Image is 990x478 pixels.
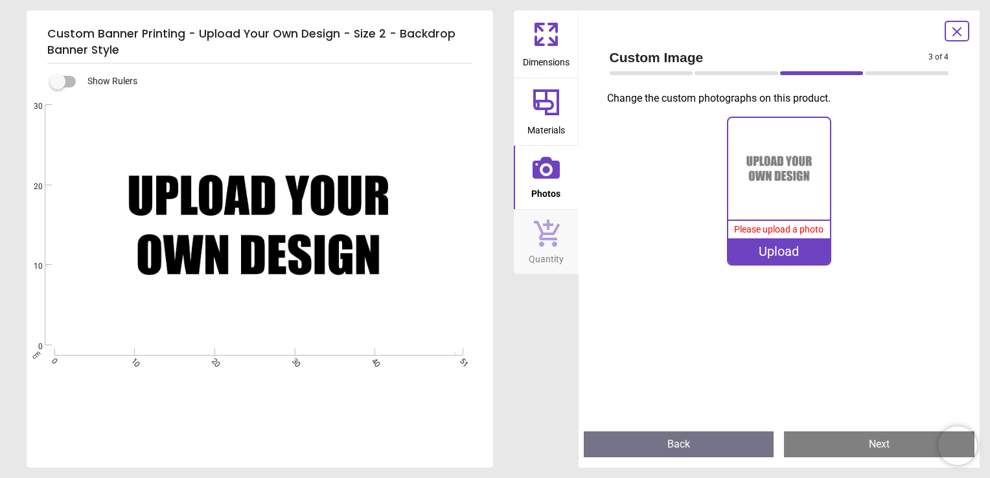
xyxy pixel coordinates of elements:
[523,50,570,69] span: Dimensions
[18,341,43,352] span: 0
[531,181,560,201] span: Photos
[610,48,929,67] span: Custom Image
[18,101,43,112] span: 30
[928,52,949,63] span: 3 of 4
[18,261,43,272] span: 10
[129,356,137,365] span: 10
[514,78,579,146] button: Materials
[58,74,493,89] div: Show Rulers
[49,356,57,365] span: 0
[728,238,830,264] div: Upload
[289,356,297,365] span: 30
[527,118,565,137] span: Materials
[734,224,823,234] span: Please upload a photo
[30,348,42,360] span: cm
[529,247,564,266] span: Quantity
[209,356,217,365] span: 20
[584,431,774,457] button: Back
[784,431,974,457] button: Next
[47,21,472,63] h5: Custom Banner Printing - Upload Your Own Design - Size 2 - Backdrop Banner Style
[938,426,977,465] iframe: Brevo live chat
[369,356,377,365] span: 40
[514,210,579,275] button: Quantity
[514,10,579,78] button: Dimensions
[18,181,43,192] span: 20
[514,146,579,209] button: Photos
[457,356,465,365] span: 51
[607,91,960,106] p: Change the custom photographs on this product.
